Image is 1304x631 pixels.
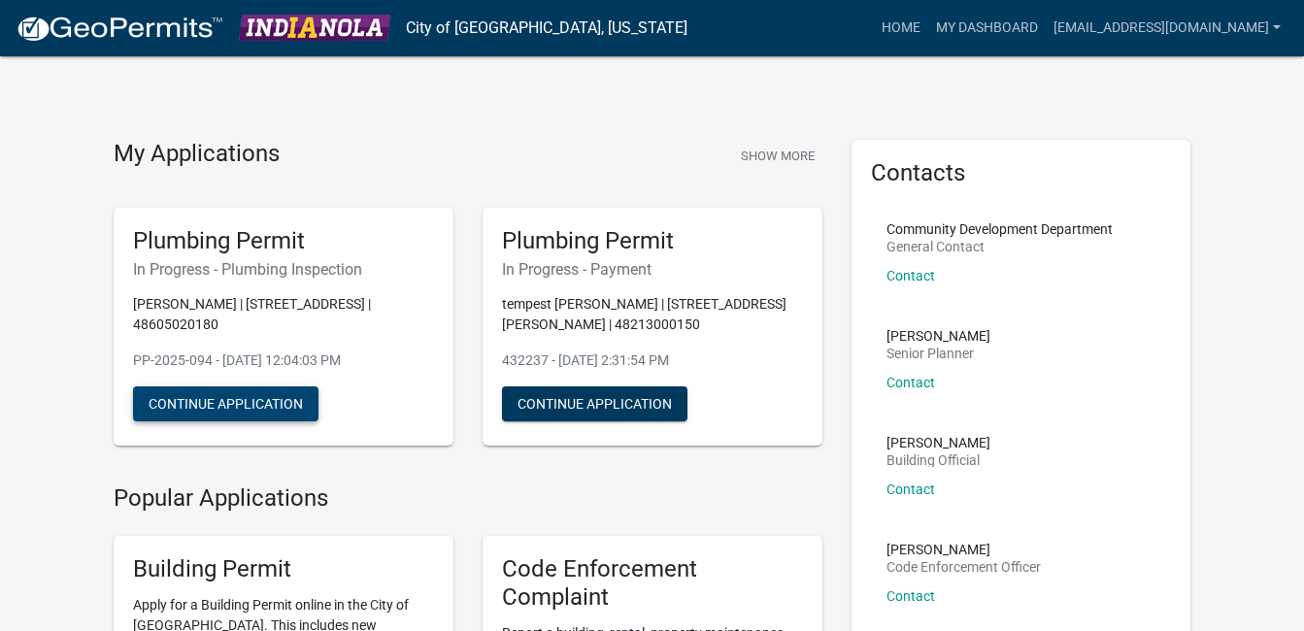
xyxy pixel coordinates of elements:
[133,260,434,279] h6: In Progress - Plumbing Inspection
[886,482,935,497] a: Contact
[239,15,390,41] img: City of Indianola, Iowa
[886,560,1041,574] p: Code Enforcement Officer
[1046,10,1288,47] a: [EMAIL_ADDRESS][DOMAIN_NAME]
[502,260,803,279] h6: In Progress - Payment
[133,227,434,255] h5: Plumbing Permit
[886,453,990,467] p: Building Official
[133,555,434,583] h5: Building Permit
[871,159,1172,187] h5: Contacts
[886,347,990,360] p: Senior Planner
[886,329,990,343] p: [PERSON_NAME]
[114,140,280,169] h4: My Applications
[733,140,822,172] button: Show More
[133,386,318,421] button: Continue Application
[886,268,935,283] a: Contact
[928,10,1046,47] a: My Dashboard
[874,10,928,47] a: Home
[886,436,990,449] p: [PERSON_NAME]
[502,227,803,255] h5: Plumbing Permit
[886,240,1113,253] p: General Contact
[502,294,803,335] p: tempest [PERSON_NAME] | [STREET_ADDRESS][PERSON_NAME] | 48213000150
[502,386,687,421] button: Continue Application
[502,350,803,371] p: 432237 - [DATE] 2:31:54 PM
[886,543,1041,556] p: [PERSON_NAME]
[406,12,687,45] a: City of [GEOGRAPHIC_DATA], [US_STATE]
[886,375,935,390] a: Contact
[886,588,935,604] a: Contact
[886,222,1113,236] p: Community Development Department
[133,350,434,371] p: PP-2025-094 - [DATE] 12:04:03 PM
[133,294,434,335] p: [PERSON_NAME] | [STREET_ADDRESS] | 48605020180
[114,484,822,513] h4: Popular Applications
[502,555,803,612] h5: Code Enforcement Complaint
